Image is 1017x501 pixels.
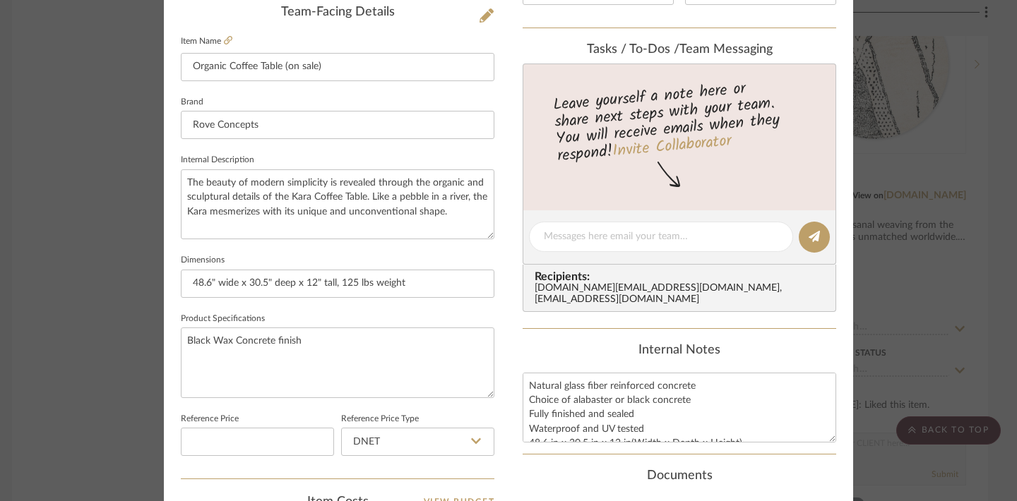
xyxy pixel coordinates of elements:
[181,315,265,322] label: Product Specifications
[521,73,838,168] div: Leave yourself a note here or share next steps with your team. You will receive emails when they ...
[181,99,203,106] label: Brand
[181,416,239,423] label: Reference Price
[587,43,679,56] span: Tasks / To-Dos /
[181,157,254,164] label: Internal Description
[341,416,419,423] label: Reference Price Type
[181,53,494,81] input: Enter Item Name
[181,270,494,298] input: Enter the dimensions of this item
[535,283,830,306] div: [DOMAIN_NAME][EMAIL_ADDRESS][DOMAIN_NAME] , [EMAIL_ADDRESS][DOMAIN_NAME]
[181,5,494,20] div: Team-Facing Details
[523,42,836,58] div: team Messaging
[181,257,225,264] label: Dimensions
[523,469,836,484] div: Documents
[535,270,830,283] span: Recipients:
[181,35,232,47] label: Item Name
[612,129,732,164] a: Invite Collaborator
[523,343,836,358] div: Internal Notes
[181,111,494,139] input: Enter Brand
